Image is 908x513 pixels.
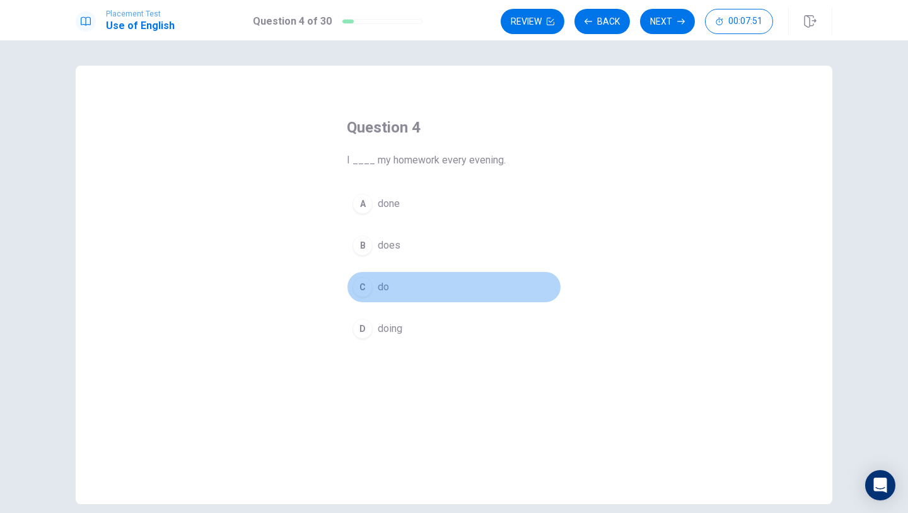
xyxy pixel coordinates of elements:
[728,16,762,27] span: 00:07:51
[352,194,373,214] div: A
[106,9,175,18] span: Placement Test
[865,470,895,500] div: Open Intercom Messenger
[347,153,561,168] span: I ____ my homework every evening.
[705,9,773,34] button: 00:07:51
[347,117,561,138] h4: Question 4
[352,235,373,256] div: B
[378,196,400,211] span: done
[347,188,561,220] button: Adone
[352,319,373,339] div: D
[347,230,561,261] button: Bdoes
[378,280,389,295] span: do
[640,9,695,34] button: Next
[347,313,561,345] button: Ddoing
[378,238,400,253] span: does
[501,9,564,34] button: Review
[574,9,630,34] button: Back
[106,18,175,33] h1: Use of English
[347,271,561,303] button: Cdo
[253,14,332,29] h1: Question 4 of 30
[352,277,373,297] div: C
[378,321,402,336] span: doing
